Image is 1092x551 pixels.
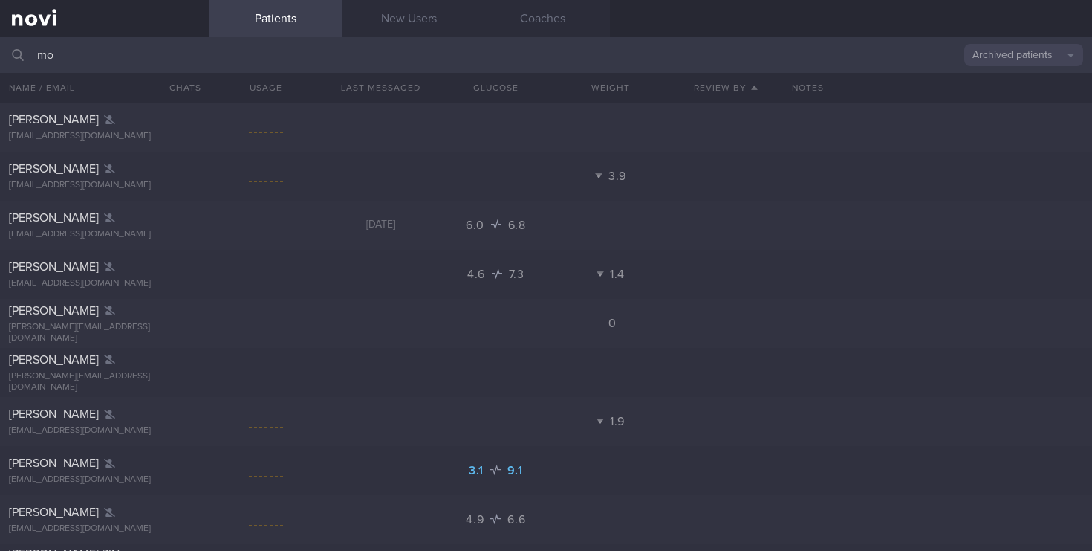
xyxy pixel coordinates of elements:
button: Glucose [438,73,553,103]
span: [PERSON_NAME] [9,354,99,366]
span: [PERSON_NAME] [9,506,99,518]
span: [PERSON_NAME] [9,408,99,420]
span: [PERSON_NAME] [9,261,99,273]
div: [PERSON_NAME][EMAIL_ADDRESS][DOMAIN_NAME] [9,371,200,393]
span: 3.1 [469,465,487,477]
span: [PERSON_NAME] [9,457,99,469]
div: [EMAIL_ADDRESS][DOMAIN_NAME] [9,474,200,486]
span: 3.9 [608,170,626,182]
span: [PERSON_NAME] [9,212,99,224]
span: [PERSON_NAME] [9,163,99,175]
div: [EMAIL_ADDRESS][DOMAIN_NAME] [9,425,200,436]
button: Weight [553,73,669,103]
span: [PERSON_NAME] [9,114,99,126]
button: Review By [668,73,783,103]
div: [EMAIL_ADDRESS][DOMAIN_NAME] [9,131,200,142]
span: [PERSON_NAME] [9,305,99,317]
div: [PERSON_NAME][EMAIL_ADDRESS][DOMAIN_NAME] [9,322,200,344]
div: [EMAIL_ADDRESS][DOMAIN_NAME] [9,229,200,240]
span: 9.1 [507,465,523,477]
span: 7.3 [509,268,524,280]
span: 1.4 [610,268,625,280]
span: 6.0 [466,219,488,231]
span: [DATE] [366,219,395,230]
span: 6.6 [507,514,525,526]
span: 4.6 [467,268,489,280]
button: Last Messaged [323,73,438,103]
span: 4.9 [466,514,487,526]
span: 1.9 [610,416,625,428]
div: [EMAIL_ADDRESS][DOMAIN_NAME] [9,180,200,191]
span: 6.8 [508,219,526,231]
div: [EMAIL_ADDRESS][DOMAIN_NAME] [9,523,200,535]
span: 0 [608,318,617,329]
div: Usage [209,73,324,103]
button: Archived patients [964,44,1083,66]
div: [EMAIL_ADDRESS][DOMAIN_NAME] [9,278,200,289]
div: Notes [783,73,1092,103]
button: Chats [149,73,209,103]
